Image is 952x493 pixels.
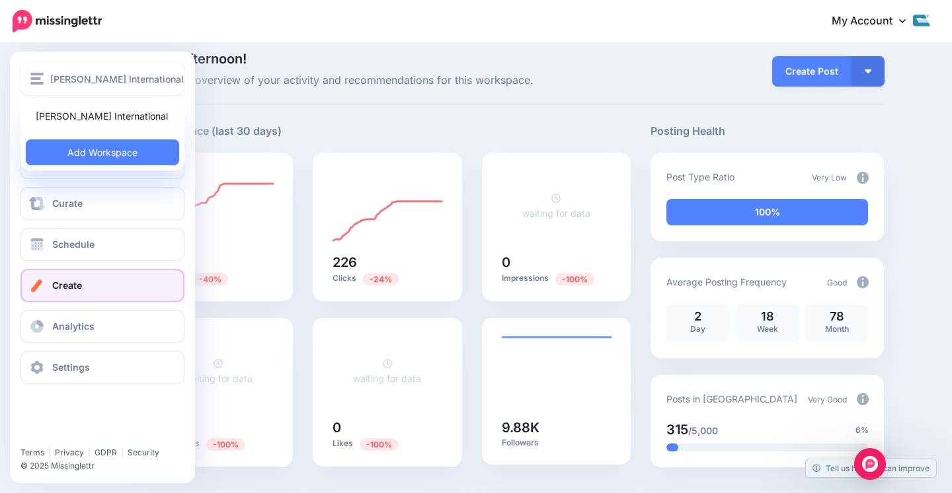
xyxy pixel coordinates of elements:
a: Settings [20,351,184,384]
h5: 41 [164,256,274,269]
p: Posts in [GEOGRAPHIC_DATA] [666,391,797,406]
a: Schedule [20,228,184,261]
a: Tell us how we can improve [806,459,936,477]
p: Likes [333,437,442,450]
a: Curate [20,187,184,220]
span: | [121,447,124,457]
span: Previous period: 154 [555,273,594,285]
div: 6% of your posts in the last 30 days have been from Drip Campaigns [666,443,678,451]
span: Schedule [52,239,95,250]
img: Missinglettr [13,10,102,32]
h5: Performance (last 30 days) [144,123,282,139]
span: Curate [52,198,83,209]
img: info-circle-grey.png [857,276,869,288]
p: 2 [673,311,723,322]
a: [PERSON_NAME] International [26,103,179,129]
a: Add Workspace [26,139,179,165]
a: waiting for data [184,358,253,384]
p: Retweets [164,437,274,450]
div: Open Intercom Messenger [854,448,886,480]
span: Previous period: 6 [360,438,399,451]
p: Average Posting Frequency [666,274,787,289]
h5: 0 [333,421,442,434]
img: menu.png [30,73,44,85]
p: Posts [164,272,274,285]
a: Create [20,269,184,302]
span: Here's an overview of your activity and recommendations for this workspace. [144,72,631,89]
span: /5,000 [688,425,718,436]
a: My Account [818,5,932,38]
li: © 2025 Missinglettr [20,459,194,473]
span: | [48,447,51,457]
h5: 9.88K [502,421,612,434]
span: Very Low [812,172,847,182]
a: Analytics [20,310,184,343]
h5: 226 [333,256,442,269]
span: [PERSON_NAME] International [50,71,184,87]
a: waiting for data [522,192,590,219]
span: Settings [52,361,90,373]
span: Very Good [808,395,847,404]
span: Create [52,280,82,291]
p: Impressions [502,272,612,285]
span: Week [757,324,778,334]
p: Post Type Ratio [666,169,734,184]
p: Followers [502,437,612,448]
span: Previous period: 68 [192,273,228,285]
span: 6% [855,424,869,437]
span: Previous period: 296 [363,273,399,285]
span: Analytics [52,321,95,332]
p: Clicks [333,272,442,285]
img: info-circle-grey.png [857,172,869,184]
h5: 0 [164,421,274,434]
a: Privacy [55,447,84,457]
img: info-circle-grey.png [857,393,869,405]
a: Create Post [772,56,852,87]
span: Month [825,324,849,334]
iframe: Twitter Follow Button [20,428,123,441]
a: waiting for data [353,358,421,384]
h5: 0 [502,256,612,269]
a: Terms [20,447,44,457]
p: 18 [742,311,792,322]
span: Day [690,324,705,334]
div: 100% of your posts in the last 30 days have been from Drip Campaigns [666,199,868,225]
a: Security [128,447,159,457]
span: | [88,447,91,457]
span: Good afternoon! [144,51,247,67]
p: 78 [812,311,861,322]
span: Good [827,278,847,287]
h5: Posting Health [651,123,884,139]
span: Previous period: 5 [206,438,245,451]
span: 315 [666,422,688,437]
img: arrow-down-white.png [865,69,871,73]
button: [PERSON_NAME] International [20,62,184,95]
a: GDPR [95,447,117,457]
